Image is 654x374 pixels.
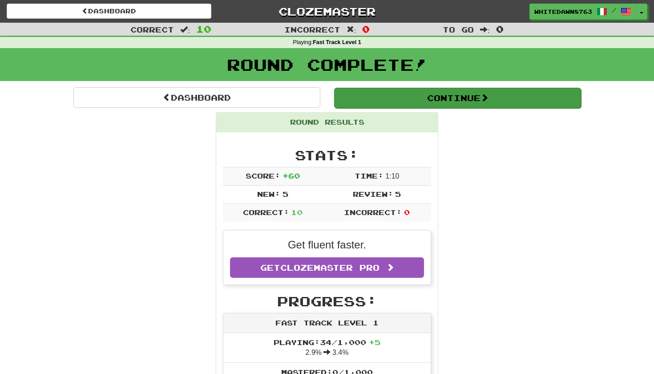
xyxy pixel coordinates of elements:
a: Dashboard [73,87,320,108]
span: Correct: [243,208,289,216]
span: + 5 [369,338,380,346]
h2: Progress: [223,294,431,309]
span: + 60 [283,171,300,180]
span: 0 [404,208,410,216]
span: Clozemaster Pro [280,263,379,272]
span: Incorrect: [344,208,402,216]
span: Incorrect [284,25,340,34]
a: WhiteDawn8763 / [529,4,636,20]
a: Dashboard [7,4,211,19]
span: 5 [283,190,288,198]
a: Clozemaster [225,4,429,19]
span: Score: [246,171,280,180]
div: Round Results [216,113,438,132]
span: / [612,7,616,13]
li: 2.9% 3.4% [223,333,431,363]
span: New: [257,190,280,198]
span: 10 [196,24,211,34]
span: Playing: 34 / 1,000 [274,338,380,346]
p: Get fluent faster. [230,237,424,252]
span: 5 [395,190,401,198]
span: : [180,26,190,33]
span: Review: [353,190,393,198]
strong: Fast Track Level 1 [313,39,361,45]
button: Continue [334,88,581,108]
h1: Round Complete! [3,56,651,73]
h2: Stats: [223,148,431,163]
span: : [347,26,356,33]
a: GetClozemaster Pro [230,257,424,278]
span: Correct [130,25,174,34]
span: 10 [291,208,303,216]
span: Time: [355,171,384,180]
span: : [480,26,490,33]
span: 1 : 10 [385,172,399,180]
span: 0 [362,24,370,34]
span: To go [443,25,474,34]
div: Fast Track Level 1 [223,313,431,333]
span: 0 [496,24,504,34]
span: WhiteDawn8763 [534,8,592,16]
